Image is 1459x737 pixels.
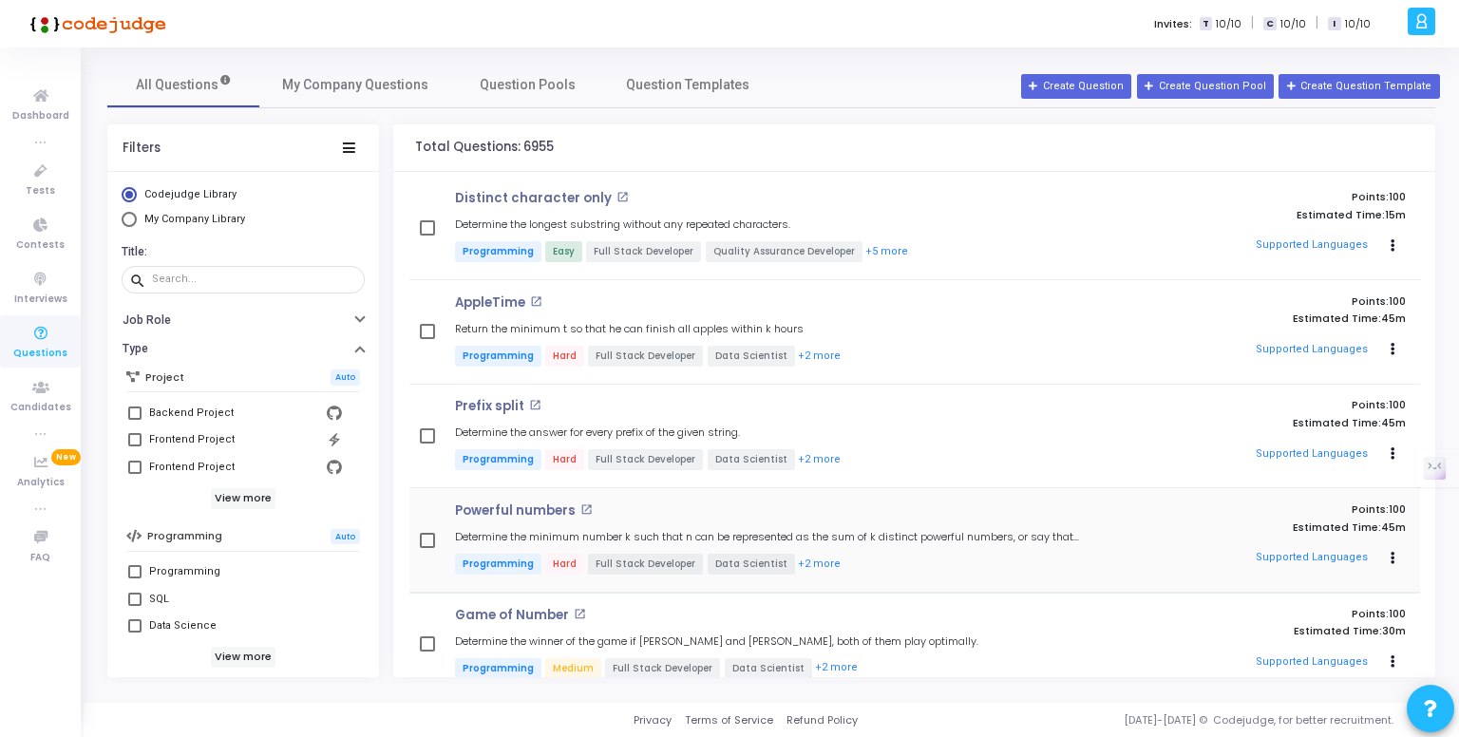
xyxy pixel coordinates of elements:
span: Auto [331,529,360,545]
span: Data Scientist [725,658,812,679]
button: Actions [1379,545,1406,572]
p: Points: [1101,608,1405,620]
span: 100 [1389,189,1406,204]
div: SQL [149,588,169,611]
h4: Total Questions: 6955 [415,140,554,155]
button: +2 more [797,348,842,366]
span: Programming [455,241,541,262]
a: Privacy [634,712,672,728]
p: Estimated Time: [1101,209,1405,221]
h6: Project [145,371,184,384]
button: +2 more [797,556,842,574]
span: Hard [545,554,584,575]
div: [DATE]-[DATE] © Codejudge, for better recruitment. [858,712,1435,728]
span: Programming [455,658,541,679]
h6: Title: [122,245,360,259]
span: New [51,449,81,465]
mat-icon: search [129,272,152,289]
button: Type [107,334,379,364]
span: Codejudge Library [144,188,237,200]
span: Question Pools [480,75,576,95]
h6: Programming [147,530,222,542]
div: Filters [123,141,161,156]
p: AppleTime [455,295,525,311]
button: Job Role [107,305,379,334]
p: Powerful numbers [455,503,576,519]
div: Programming [149,560,220,583]
h6: View more [211,647,276,668]
span: I [1328,17,1340,31]
span: Full Stack Developer [588,449,703,470]
span: Data Scientist [708,449,795,470]
span: Questions [13,346,67,362]
span: Programming [455,346,541,367]
button: Create Question Pool [1137,74,1274,99]
span: Programming [455,449,541,470]
span: 100 [1389,606,1406,621]
div: Backend Project [149,402,234,425]
span: Auto [331,369,360,386]
p: Prefix split [455,399,524,414]
span: All Questions [136,75,232,95]
mat-icon: open_in_new [580,503,593,516]
span: Contests [16,237,65,254]
span: 15m [1385,209,1406,221]
span: Full Stack Developer [588,554,703,575]
span: Full Stack Developer [586,241,701,262]
span: Data Scientist [708,554,795,575]
span: Data Scientist [708,346,795,367]
div: Frontend Project [149,428,235,451]
span: Easy [545,241,582,262]
h5: Determine the answer for every prefix of the given string. [455,426,740,439]
button: Supported Languages [1250,544,1374,573]
span: | [1251,13,1254,33]
span: Analytics [17,475,65,491]
span: My Company Questions [282,75,428,95]
span: T [1200,17,1212,31]
p: Points: [1101,503,1405,516]
button: Actions [1379,441,1406,467]
input: Search... [152,274,357,285]
span: FAQ [30,550,50,566]
p: Estimated Time: [1101,417,1405,429]
span: 10/10 [1280,16,1306,32]
span: 100 [1389,293,1406,309]
span: Quality Assurance Developer [706,241,862,262]
h6: Type [123,342,148,356]
span: Hard [545,449,584,470]
span: Full Stack Developer [605,658,720,679]
p: Points: [1101,399,1405,411]
p: Points: [1101,295,1405,308]
img: logo [24,5,166,43]
a: Terms of Service [685,712,773,728]
button: Create Question Template [1279,74,1439,99]
button: Actions [1379,649,1406,675]
p: Distinct character only [455,191,612,206]
span: 10/10 [1345,16,1371,32]
label: Invites: [1154,16,1192,32]
span: Hard [545,346,584,367]
a: Refund Policy [786,712,858,728]
span: 45m [1381,312,1406,325]
h5: Determine the winner of the game if [PERSON_NAME] and [PERSON_NAME], both of them play optimally. [455,635,978,648]
p: Estimated Time: [1101,521,1405,534]
h6: View more [211,488,276,509]
span: 100 [1389,397,1406,412]
span: Tests [26,183,55,199]
button: Create Question [1021,74,1131,99]
mat-icon: open_in_new [616,191,629,203]
span: Medium [545,658,601,679]
mat-icon: open_in_new [574,608,586,620]
button: Actions [1379,336,1406,363]
p: Estimated Time: [1101,625,1405,637]
span: 10/10 [1216,16,1241,32]
h5: Determine the longest substring without any repeated characters. [455,218,790,231]
span: Question Templates [626,75,749,95]
button: +2 more [797,451,842,469]
span: 100 [1389,501,1406,517]
p: Points: [1101,191,1405,203]
button: Supported Languages [1250,648,1374,676]
h5: Return the minimum t so that he can finish all apples within k hours [455,323,804,335]
p: Estimated Time: [1101,312,1405,325]
h6: Job Role [123,313,171,328]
